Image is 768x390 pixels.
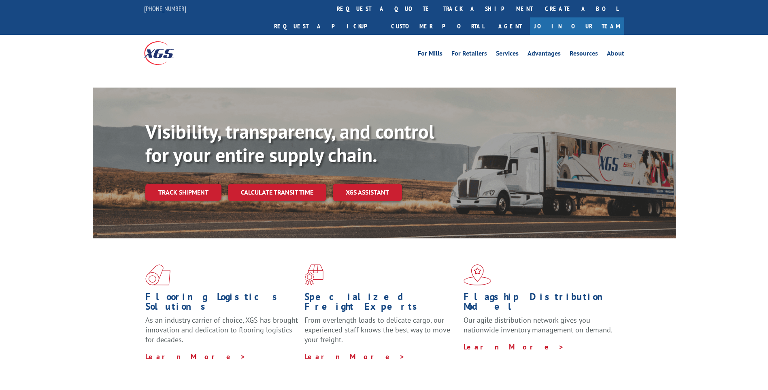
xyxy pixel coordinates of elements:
a: Advantages [528,50,561,59]
a: Learn More > [145,352,246,361]
a: [PHONE_NUMBER] [144,4,186,13]
a: Learn More > [304,352,405,361]
a: Resources [570,50,598,59]
a: For Retailers [451,50,487,59]
a: XGS ASSISTANT [333,184,402,201]
h1: Flooring Logistics Solutions [145,292,298,315]
a: Agent [490,17,530,35]
span: Our agile distribution network gives you nationwide inventory management on demand. [464,315,613,334]
img: xgs-icon-total-supply-chain-intelligence-red [145,264,170,285]
a: About [607,50,624,59]
a: For Mills [418,50,443,59]
a: Learn More > [464,342,564,351]
a: Services [496,50,519,59]
a: Join Our Team [530,17,624,35]
img: xgs-icon-flagship-distribution-model-red [464,264,491,285]
b: Visibility, transparency, and control for your entire supply chain. [145,119,434,167]
a: Customer Portal [385,17,490,35]
h1: Specialized Freight Experts [304,292,457,315]
span: As an industry carrier of choice, XGS has brought innovation and dedication to flooring logistics... [145,315,298,344]
a: Track shipment [145,184,221,201]
h1: Flagship Distribution Model [464,292,617,315]
img: xgs-icon-focused-on-flooring-red [304,264,323,285]
a: Request a pickup [268,17,385,35]
p: From overlength loads to delicate cargo, our experienced staff knows the best way to move your fr... [304,315,457,351]
a: Calculate transit time [228,184,326,201]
